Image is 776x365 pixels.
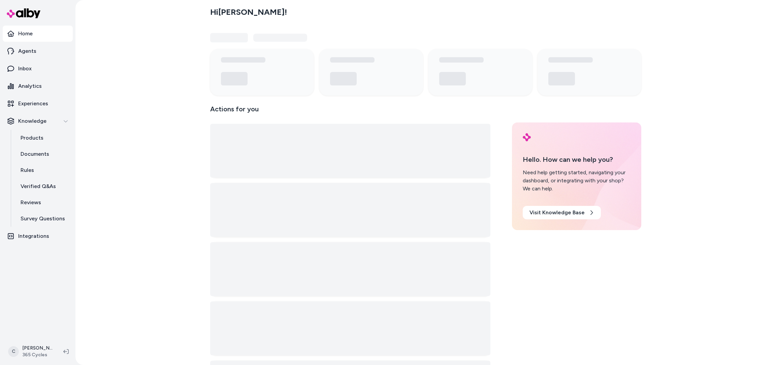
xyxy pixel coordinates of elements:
[21,150,49,158] p: Documents
[14,211,73,227] a: Survey Questions
[22,352,53,358] span: 365 Cycles
[523,206,601,219] a: Visit Knowledge Base
[3,96,73,112] a: Experiences
[3,113,73,129] button: Knowledge
[21,198,41,207] p: Reviews
[14,130,73,146] a: Products
[3,78,73,94] a: Analytics
[21,215,65,223] p: Survey Questions
[523,154,630,165] p: Hello. How can we help you?
[14,146,73,162] a: Documents
[210,7,287,17] h2: Hi [PERSON_NAME] !
[18,117,46,125] p: Knowledge
[523,133,531,141] img: alby Logo
[18,232,49,240] p: Integrations
[18,30,33,38] p: Home
[8,346,19,357] span: C
[14,194,73,211] a: Reviews
[3,61,73,77] a: Inbox
[21,134,43,142] p: Products
[21,182,56,190] p: Verified Q&As
[3,228,73,244] a: Integrations
[14,178,73,194] a: Verified Q&As
[21,166,34,174] p: Rules
[18,100,48,108] p: Experiences
[14,162,73,178] a: Rules
[22,345,53,352] p: [PERSON_NAME]
[18,82,42,90] p: Analytics
[3,43,73,59] a: Agents
[3,26,73,42] a: Home
[18,65,32,73] p: Inbox
[523,169,630,193] div: Need help getting started, navigating your dashboard, or integrating with your shop? We can help.
[7,8,40,18] img: alby Logo
[210,104,490,120] p: Actions for you
[18,47,36,55] p: Agents
[4,341,58,362] button: C[PERSON_NAME]365 Cycles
